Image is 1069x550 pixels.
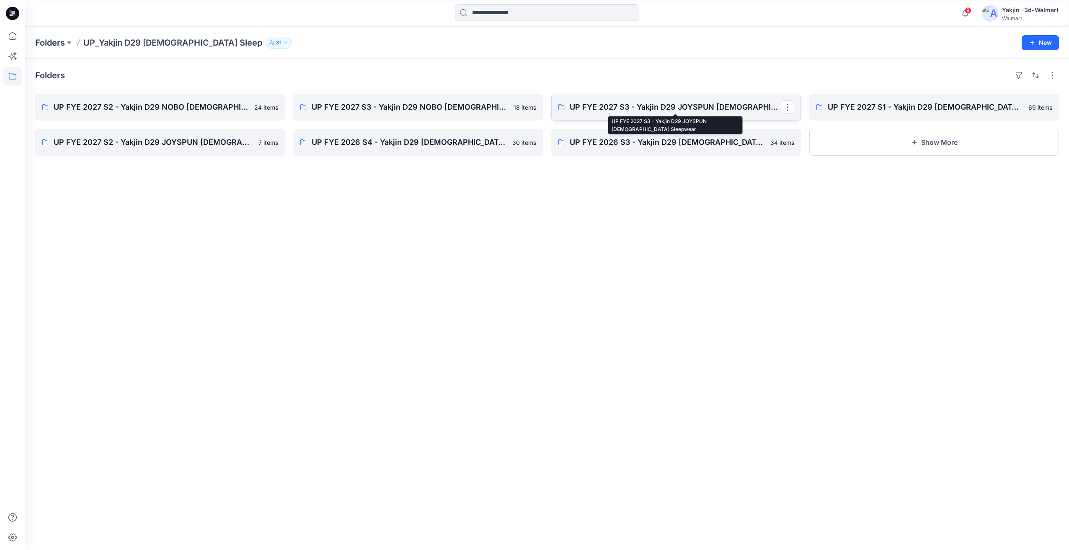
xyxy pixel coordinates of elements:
[965,7,971,14] span: 9
[254,103,278,112] p: 24 items
[570,101,781,113] p: UP FYE 2027 S3 - Yakjin D29 JOYSPUN [DEMOGRAPHIC_DATA] Sleepwear
[276,38,281,47] p: 31
[809,129,1059,156] button: Show More
[35,94,285,121] a: UP FYE 2027 S2 - Yakjin D29 NOBO [DEMOGRAPHIC_DATA] Sleepwear24 items
[982,5,999,22] img: avatar
[512,138,536,147] p: 30 items
[266,37,292,49] button: 31
[35,129,285,156] a: UP FYE 2027 S2 - Yakjin D29 JOYSPUN [DEMOGRAPHIC_DATA] Sleepwear7 items
[551,94,801,121] a: UP FYE 2027 S3 - Yakjin D29 JOYSPUN [DEMOGRAPHIC_DATA] Sleepwear
[54,136,253,148] p: UP FYE 2027 S2 - Yakjin D29 JOYSPUN [DEMOGRAPHIC_DATA] Sleepwear
[809,94,1059,121] a: UP FYE 2027 S1 - Yakjin D29 [DEMOGRAPHIC_DATA] Sleepwear69 items
[828,101,1023,113] p: UP FYE 2027 S1 - Yakjin D29 [DEMOGRAPHIC_DATA] Sleepwear
[312,136,507,148] p: UP FYE 2026 S4 - Yakjin D29 [DEMOGRAPHIC_DATA] Sleepwear
[770,138,794,147] p: 34 items
[1002,5,1059,15] div: Yakjin -3d-Walmart
[35,37,65,49] a: Folders
[551,129,801,156] a: UP FYE 2026 S3 - Yakjin D29 [DEMOGRAPHIC_DATA] Sleepwear34 items
[1022,35,1059,50] button: New
[312,101,509,113] p: UP FYE 2027 S3 - Yakjin D29 NOBO [DEMOGRAPHIC_DATA] Sleepwear
[54,101,249,113] p: UP FYE 2027 S2 - Yakjin D29 NOBO [DEMOGRAPHIC_DATA] Sleepwear
[293,94,543,121] a: UP FYE 2027 S3 - Yakjin D29 NOBO [DEMOGRAPHIC_DATA] Sleepwear18 items
[514,103,536,112] p: 18 items
[1028,103,1052,112] p: 69 items
[258,138,278,147] p: 7 items
[83,37,262,49] p: UP_Yakjin D29 [DEMOGRAPHIC_DATA] Sleep
[35,70,65,80] h4: Folders
[1002,15,1059,21] div: Walmart
[570,136,765,148] p: UP FYE 2026 S3 - Yakjin D29 [DEMOGRAPHIC_DATA] Sleepwear
[293,129,543,156] a: UP FYE 2026 S4 - Yakjin D29 [DEMOGRAPHIC_DATA] Sleepwear30 items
